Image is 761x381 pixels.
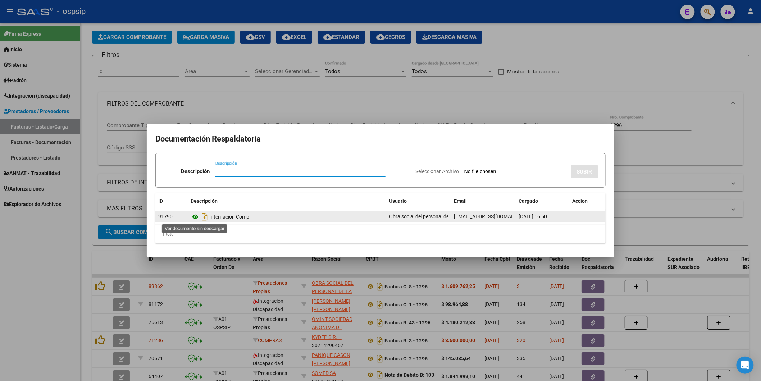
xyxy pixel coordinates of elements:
span: [DATE] 16:50 [519,214,547,219]
span: 91790 [158,214,173,219]
i: Descargar documento [200,211,209,223]
span: Seleccionar Archivo [415,169,459,174]
span: Obra social del personal de la actividad cervecera y afines OSPACA . [389,214,539,219]
button: SUBIR [571,165,598,178]
span: SUBIR [577,169,592,175]
datatable-header-cell: Email [451,193,516,209]
p: Descripción [181,167,210,176]
datatable-header-cell: ID [155,193,188,209]
datatable-header-cell: Descripción [188,193,386,209]
span: Descripción [191,198,218,204]
span: Email [454,198,467,204]
datatable-header-cell: Usuario [386,193,451,209]
datatable-header-cell: Accion [570,193,606,209]
div: 1 total [155,225,606,243]
span: Usuario [389,198,407,204]
span: Accion [573,198,588,204]
span: ID [158,198,163,204]
div: Open Intercom Messenger [737,357,754,374]
span: Cargado [519,198,538,204]
div: Internacion Comp [191,211,383,223]
h2: Documentación Respaldatoria [155,132,606,146]
datatable-header-cell: Cargado [516,193,570,209]
span: [EMAIL_ADDRESS][DOMAIN_NAME] [454,214,534,219]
